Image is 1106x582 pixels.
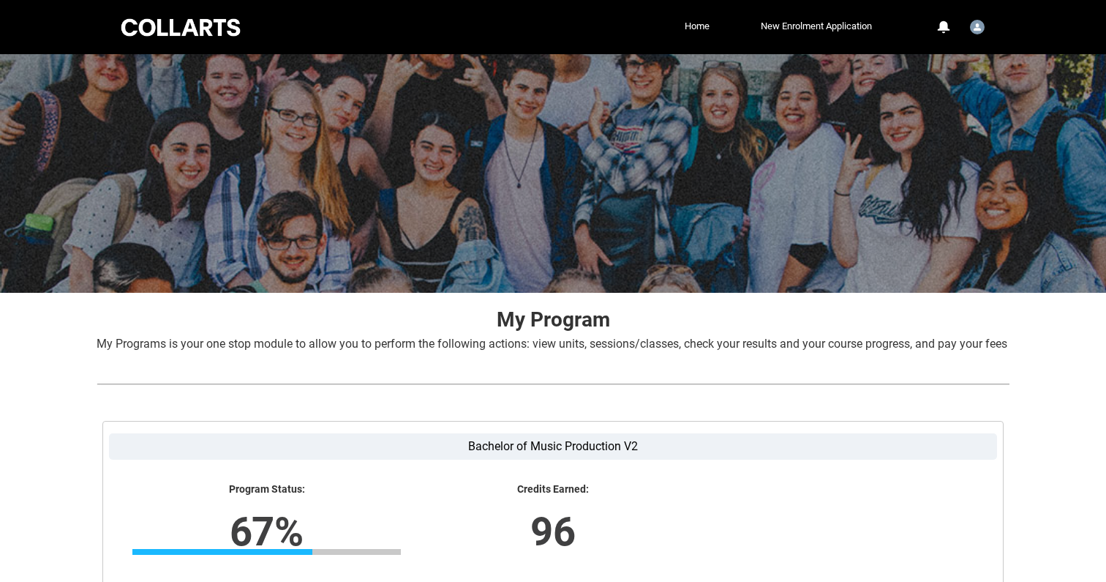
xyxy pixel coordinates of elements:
[966,14,988,37] button: User Profile Student.jmorton.6848
[97,337,1007,351] span: My Programs is your one stop module to allow you to perform the following actions: view units, se...
[681,15,713,37] a: Home
[497,307,610,332] strong: My Program
[757,15,876,37] a: New Enrolment Application
[109,433,997,460] label: Bachelor of Music Production V2
[132,483,401,496] lightning-formatted-text: Program Status:
[132,549,401,555] div: Progress Bar
[97,376,1009,392] img: REDU_GREY_LINE
[38,501,494,562] lightning-formatted-number: 67%
[970,20,985,34] img: Student.jmorton.6848
[325,501,781,562] lightning-formatted-number: 96
[418,483,687,496] lightning-formatted-text: Credits Earned:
